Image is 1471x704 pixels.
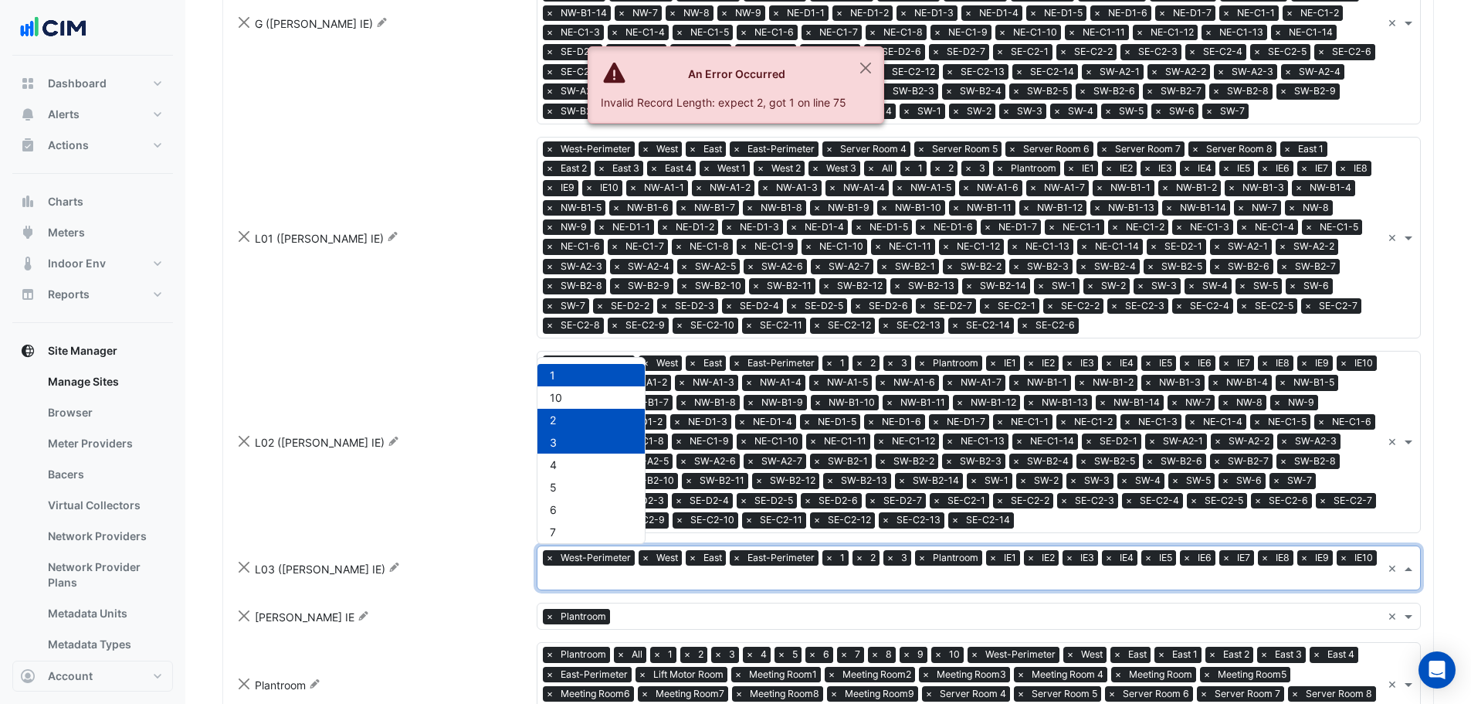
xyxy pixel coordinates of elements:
[1271,25,1285,40] span: ×
[1079,25,1129,40] span: NE-C1-11
[1250,44,1264,60] span: ×
[626,180,640,196] span: ×
[684,44,731,60] span: SE-D2-3
[1151,104,1165,119] span: ×
[1388,230,1401,246] span: Clear
[944,161,958,176] span: 2
[1264,44,1310,60] span: SE-C2-5
[1388,560,1401,576] span: Clear
[20,107,36,122] app-icon: Alerts
[1078,161,1098,176] span: IE1
[769,5,783,21] span: ×
[236,14,252,30] button: Close
[543,44,557,60] span: ×
[557,44,602,60] span: SE-D2-1
[36,598,173,629] a: Metadata Units
[975,161,989,176] span: 3
[20,256,36,271] app-icon: Indoor Env
[550,503,557,516] span: 6
[1199,44,1246,60] span: SE-C2-4
[949,104,963,119] span: ×
[48,76,107,91] span: Dashboard
[608,25,622,40] span: ×
[543,64,557,80] span: ×
[36,629,173,660] a: Metadata Types
[1064,104,1097,119] span: SW-4
[692,180,706,196] span: ×
[36,490,173,521] a: Virtual Collectors
[893,180,907,196] span: ×
[1158,180,1172,196] span: ×
[836,141,910,157] span: Server Room 4
[1223,83,1273,99] span: SW-B2-8
[550,369,555,382] span: 1
[700,141,726,157] span: East
[943,44,989,60] span: SE-D2-7
[802,25,815,40] span: ×
[20,138,36,153] app-icon: Actions
[12,99,173,130] button: Alerts
[993,161,1007,176] span: ×
[543,25,557,40] span: ×
[963,200,1015,216] span: NW-B1-11
[1388,15,1401,31] span: Clear
[680,5,713,21] span: NW-8
[888,64,939,80] span: SE-C2-12
[1090,5,1104,21] span: ×
[557,161,591,176] span: East 2
[751,25,798,40] span: NE-C1-6
[661,161,696,176] span: East 4
[670,44,684,60] span: ×
[1336,161,1350,176] span: ×
[768,161,805,176] span: West 2
[537,358,645,543] div: Options List
[900,161,914,176] span: ×
[717,5,731,21] span: ×
[557,83,605,99] span: SW-A2-5
[608,161,643,176] span: East 3
[1147,64,1161,80] span: ×
[1101,104,1115,119] span: ×
[1194,161,1215,176] span: IE4
[907,180,955,196] span: NW-A1-5
[993,44,1007,60] span: ×
[20,194,36,209] app-icon: Charts
[1065,25,1079,40] span: ×
[949,200,963,216] span: ×
[1202,25,1215,40] span: ×
[1294,141,1327,157] span: East 1
[737,25,751,40] span: ×
[1019,141,1093,157] span: Server Room 6
[930,161,944,176] span: ×
[814,44,860,60] span: SE-D2-5
[944,25,991,40] span: NE-C1-9
[20,343,36,359] app-icon: Site Manager
[757,200,806,216] span: NW-B1-8
[1133,25,1147,40] span: ×
[387,230,398,243] fa-icon: Rename
[864,161,878,176] span: ×
[1281,64,1295,80] span: ×
[1070,44,1117,60] span: SE-C2-2
[1290,83,1340,99] span: SW-B2-9
[48,194,83,209] span: Charts
[1314,44,1328,60] span: ×
[1285,25,1337,40] span: NE-C1-14
[557,104,611,119] span: SW-B2-10
[543,219,557,235] span: ×
[673,25,686,40] span: ×
[623,200,673,216] span: NW-B1-6
[1214,64,1228,80] span: ×
[629,5,662,21] span: NW-7
[1296,5,1343,21] span: NE-C1-2
[910,5,958,21] span: NE-D1-3
[1234,200,1248,216] span: ×
[1093,180,1107,196] span: ×
[1165,104,1198,119] span: SW-6
[622,25,669,40] span: NE-C1-4
[236,229,252,245] button: Close
[880,25,927,40] span: NE-C1-8
[640,180,688,196] span: NW-A1-1
[973,180,1022,196] span: NW-A1-6
[20,225,36,240] app-icon: Meters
